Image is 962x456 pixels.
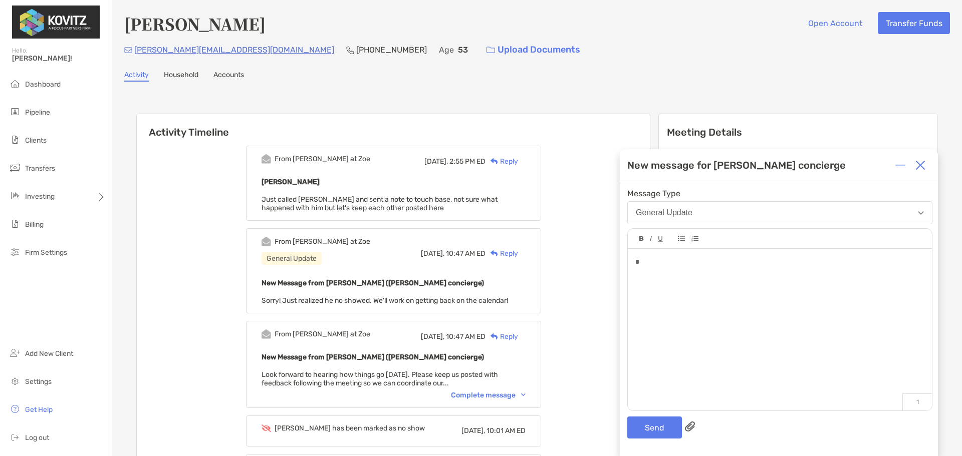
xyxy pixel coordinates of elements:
b: New Message from [PERSON_NAME] ([PERSON_NAME] concierge) [262,279,484,287]
img: Phone Icon [346,46,354,54]
div: Reply [486,248,518,259]
span: Get Help [25,405,53,414]
span: Just called [PERSON_NAME] and sent a note to touch base, not sure what happened with him but let'... [262,195,498,212]
img: add_new_client icon [9,347,21,359]
img: Chevron icon [521,393,526,396]
span: [DATE], [424,157,448,166]
img: Expand or collapse [895,160,905,170]
h6: Activity Timeline [137,114,650,138]
div: From [PERSON_NAME] at Zoe [275,155,370,163]
b: [PERSON_NAME] [262,178,320,186]
span: Clients [25,136,47,145]
span: Message Type [627,189,932,198]
span: 10:47 AM ED [446,332,486,341]
span: Look forward to hearing how things go [DATE]. Please keep us posted with feedback following the m... [262,370,498,387]
div: [PERSON_NAME] has been marked as no show [275,424,425,432]
img: Zoe Logo [12,4,100,40]
img: logout icon [9,431,21,443]
img: paperclip attachments [685,421,695,431]
h4: [PERSON_NAME] [124,12,266,35]
p: Meeting Details [667,126,929,139]
a: Activity [124,71,149,82]
img: Reply icon [491,158,498,165]
img: Editor control icon [658,236,663,242]
img: Reply icon [491,250,498,257]
img: Event icon [262,154,271,164]
p: Age [439,44,454,56]
div: Reply [486,331,518,342]
button: General Update [627,201,932,224]
p: 53 [458,44,468,56]
span: [PERSON_NAME]! [12,54,106,63]
div: New message for [PERSON_NAME] concierge [627,159,846,171]
img: investing icon [9,190,21,202]
img: transfers icon [9,162,21,174]
img: Editor control icon [650,236,652,241]
p: [PERSON_NAME][EMAIL_ADDRESS][DOMAIN_NAME] [134,44,334,56]
img: Editor control icon [639,236,644,241]
img: Reply icon [491,333,498,340]
a: Upload Documents [480,39,587,61]
span: Investing [25,192,55,201]
b: New Message from [PERSON_NAME] ([PERSON_NAME] concierge) [262,353,484,361]
span: [DATE], [421,249,444,258]
a: Accounts [213,71,244,82]
img: clients icon [9,134,21,146]
div: General Update [262,252,322,265]
div: Complete message [451,391,526,399]
img: get-help icon [9,403,21,415]
img: settings icon [9,375,21,387]
button: Send [627,416,682,438]
p: 1 [902,393,932,410]
img: dashboard icon [9,78,21,90]
span: Dashboard [25,80,61,89]
span: Firm Settings [25,248,67,257]
div: From [PERSON_NAME] at Zoe [275,237,370,246]
span: Transfers [25,164,55,173]
span: Log out [25,433,49,442]
span: Pipeline [25,108,50,117]
span: Billing [25,220,44,229]
span: [DATE], [421,332,444,341]
img: Close [915,160,925,170]
button: Transfer Funds [878,12,950,34]
img: Open dropdown arrow [918,211,924,215]
span: Add New Client [25,349,73,358]
span: Sorry! Just realized he no showed. We'll work on getting back on the calendar! [262,296,508,305]
img: pipeline icon [9,106,21,118]
a: Household [164,71,198,82]
span: [DATE], [461,426,485,435]
img: Editor control icon [678,236,685,241]
img: Event icon [262,424,271,432]
div: General Update [636,208,692,217]
img: Event icon [262,329,271,339]
div: From [PERSON_NAME] at Zoe [275,330,370,338]
img: Event icon [262,237,271,246]
div: Reply [486,156,518,167]
span: 10:01 AM ED [487,426,526,435]
span: 2:55 PM ED [449,157,486,166]
img: Editor control icon [691,236,698,242]
img: firm-settings icon [9,246,21,258]
img: billing icon [9,218,21,230]
span: 10:47 AM ED [446,249,486,258]
img: button icon [487,47,495,54]
span: Settings [25,377,52,386]
button: Open Account [800,12,870,34]
p: [PHONE_NUMBER] [356,44,427,56]
img: Email Icon [124,47,132,53]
